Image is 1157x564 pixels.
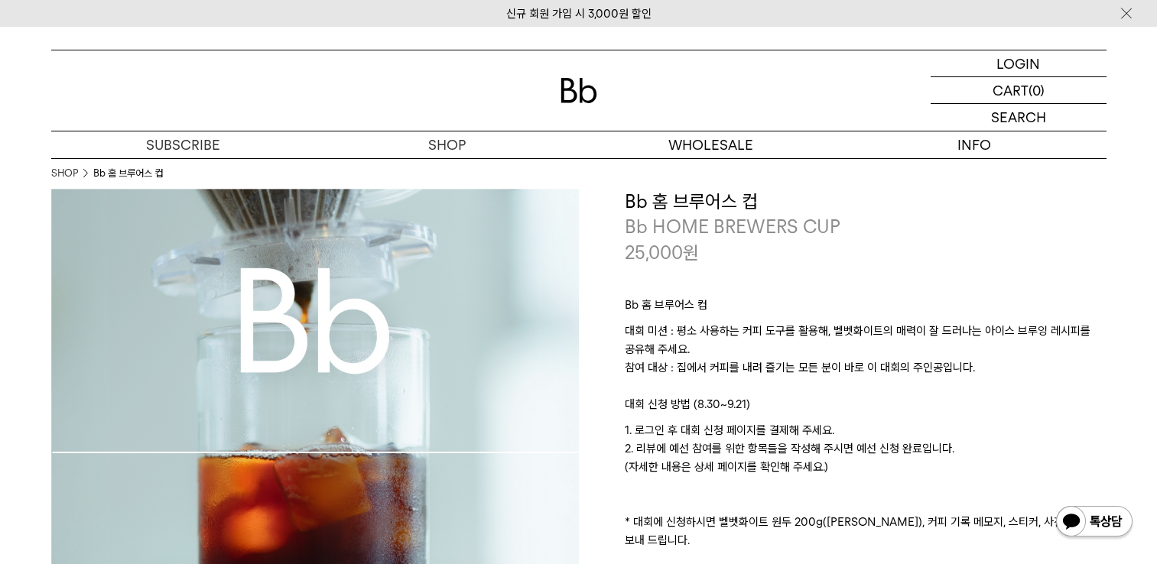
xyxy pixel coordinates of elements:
p: 대회 신청 방법 (8.30~9.21) [625,395,1107,421]
span: 원 [683,241,699,264]
li: Bb 홈 브루어스 컵 [93,166,163,181]
p: (0) [1029,77,1045,103]
p: 1. 로그인 후 대회 신청 페이지를 결제해 주세요. 2. 리뷰에 예선 참여를 위한 항목들을 작성해 주시면 예선 신청 완료입니다. (자세한 내용은 상세 페이지를 확인해 주세요.... [625,421,1107,549]
a: CART (0) [931,77,1107,104]
a: 신규 회원 가입 시 3,000원 할인 [506,7,652,21]
a: SHOP [51,166,78,181]
p: 25,000 [625,240,699,266]
p: WHOLESALE [579,131,843,158]
p: 대회 미션 : 평소 사용하는 커피 도구를 활용해, 벨벳화이트의 매력이 잘 드러나는 아이스 브루잉 레시피를 공유해 주세요. 참여 대상 : 집에서 커피를 내려 즐기는 모든 분이 ... [625,322,1107,395]
p: SEARCH [991,104,1046,131]
p: INFO [843,131,1107,158]
p: CART [993,77,1029,103]
img: 로고 [561,78,597,103]
p: Bb HOME BREWERS CUP [625,214,1107,240]
img: 카카오톡 채널 1:1 채팅 버튼 [1055,504,1134,541]
p: LOGIN [996,50,1040,76]
h3: Bb 홈 브루어스 컵 [625,189,1107,215]
p: Bb 홈 브루어스 컵 [625,296,1107,322]
a: LOGIN [931,50,1107,77]
a: SUBSCRIBE [51,131,315,158]
a: SHOP [315,131,579,158]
